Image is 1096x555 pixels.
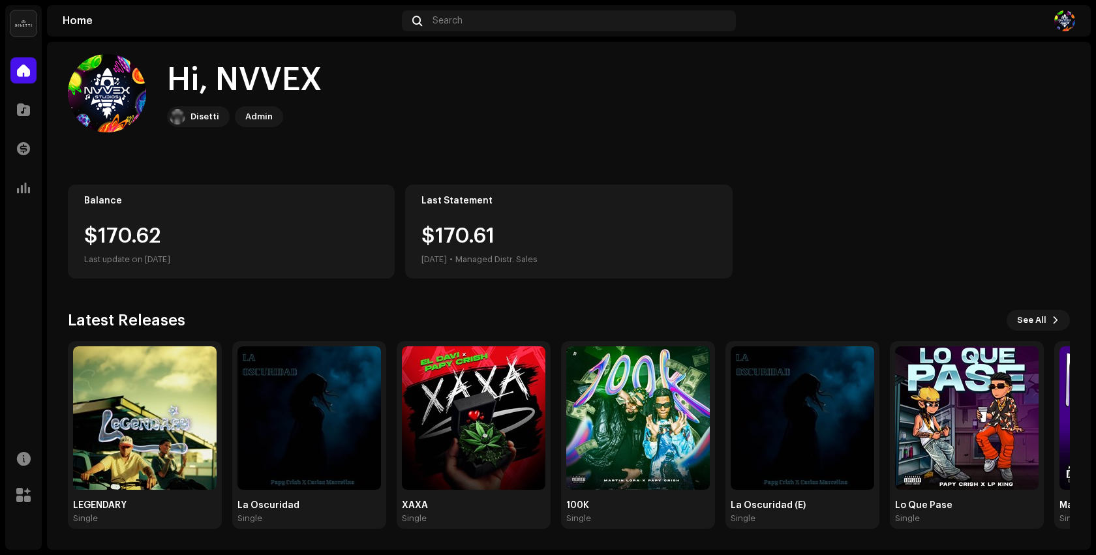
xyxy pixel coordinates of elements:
img: 43259ae8-0f90-49b5-bb5b-44490bdd2581 [731,346,874,490]
h3: Latest Releases [68,310,185,331]
div: Last Statement [421,196,716,206]
div: Balance [84,196,378,206]
div: Single [731,513,755,524]
div: Lo Que Pase [895,500,1039,511]
div: [DATE] [421,252,447,267]
div: • [449,252,453,267]
span: See All [1017,307,1046,333]
re-o-card-value: Balance [68,185,395,278]
img: 02a7c2d3-3c89-4098-b12f-2ff2945c95ee [170,109,185,125]
img: 54636957-a22b-4d08-950d-9340dd420c23 [237,346,381,490]
div: Disetti [190,109,219,125]
div: Hi, NVVEX [167,59,322,101]
img: 32d11372-73fd-4773-9c5e-301d59582d8a [1054,10,1075,31]
div: Admin [245,109,273,125]
img: 32d11372-73fd-4773-9c5e-301d59582d8a [68,54,146,132]
div: Single [566,513,591,524]
div: 100K [566,500,710,511]
div: La Oscuridad (E) [731,500,874,511]
div: Single [895,513,920,524]
img: 456c3b44-508c-4720-a13a-7b7468f6d962 [73,346,217,490]
img: 02a7c2d3-3c89-4098-b12f-2ff2945c95ee [10,10,37,37]
span: Search [433,16,463,26]
button: See All [1007,310,1070,331]
div: La Oscuridad [237,500,381,511]
div: XAXA [402,500,545,511]
div: Single [73,513,98,524]
div: Single [237,513,262,524]
div: Managed Distr. Sales [455,252,538,267]
img: 6c2c9993-09fb-4b91-986b-ad3222e51781 [895,346,1039,490]
div: Last update on [DATE] [84,252,378,267]
div: Single [402,513,427,524]
div: Home [63,16,397,26]
div: LEGENDARY [73,500,217,511]
img: f918e2bc-73bb-4924-a550-24eb61dda6f9 [402,346,545,490]
re-o-card-value: Last Statement [405,185,732,278]
img: 9ea800be-f3f7-4fdc-a02d-f64a684e24be [566,346,710,490]
div: Single [1059,513,1084,524]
